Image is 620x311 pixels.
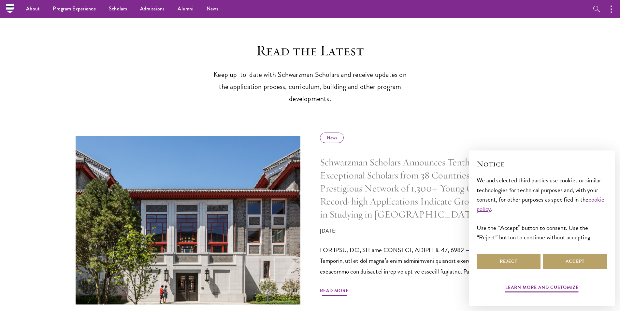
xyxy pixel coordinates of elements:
[320,287,349,297] span: Read More
[477,254,541,269] button: Reject
[209,69,411,105] p: Keep up-to-date with Schwarzman Scholars and receive updates on the application process, curricul...
[477,195,605,214] a: cookie policy
[209,42,411,60] h3: Read the Latest
[505,283,579,293] button: Learn more and customize
[477,158,607,169] h2: Notice
[320,245,525,277] p: LOR IPSU, DO, SIT ame CONSECT, ADIPI Eli. 47, 6982 — Seddoeiusm Temporin, utl et dol magna’a enim...
[320,227,525,235] p: [DATE]
[320,133,344,143] div: News
[477,176,607,242] div: We and selected third parties use cookies or similar technologies for technical purposes and, wit...
[543,254,607,269] button: Accept
[320,156,525,221] h5: Schwarzman Scholars Announces Tenth Class; 150 Exceptional Scholars from 38 Countries to Join Pre...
